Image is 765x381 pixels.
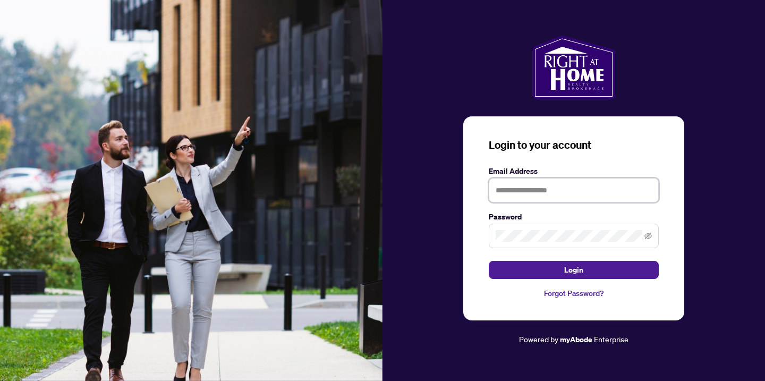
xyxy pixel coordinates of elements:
[489,211,659,223] label: Password
[489,287,659,299] a: Forgot Password?
[519,334,558,344] span: Powered by
[560,334,592,345] a: myAbode
[564,261,583,278] span: Login
[489,261,659,279] button: Login
[594,334,628,344] span: Enterprise
[489,138,659,153] h3: Login to your account
[532,36,615,99] img: ma-logo
[644,232,652,240] span: eye-invisible
[489,165,659,177] label: Email Address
